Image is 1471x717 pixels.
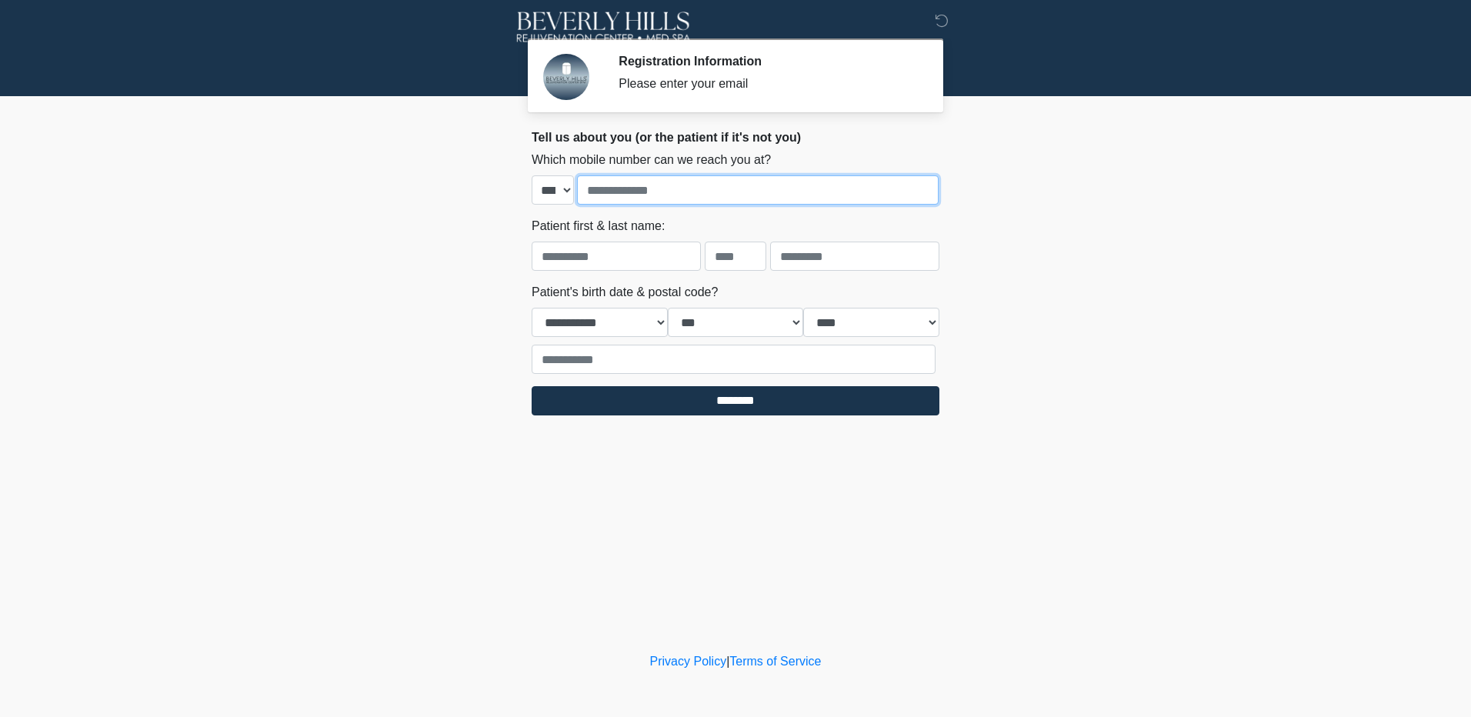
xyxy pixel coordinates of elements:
[532,130,939,145] h2: Tell us about you (or the patient if it's not you)
[543,54,589,100] img: Agent Avatar
[650,655,727,668] a: Privacy Policy
[619,75,916,93] div: Please enter your email
[532,217,665,235] label: Patient first & last name:
[619,54,916,68] h2: Registration Information
[729,655,821,668] a: Terms of Service
[726,655,729,668] a: |
[516,12,691,42] img: Beverly Hills Rejuvenation Center - Frisco & Highland Park Logo
[532,151,771,169] label: Which mobile number can we reach you at?
[532,283,718,302] label: Patient's birth date & postal code?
